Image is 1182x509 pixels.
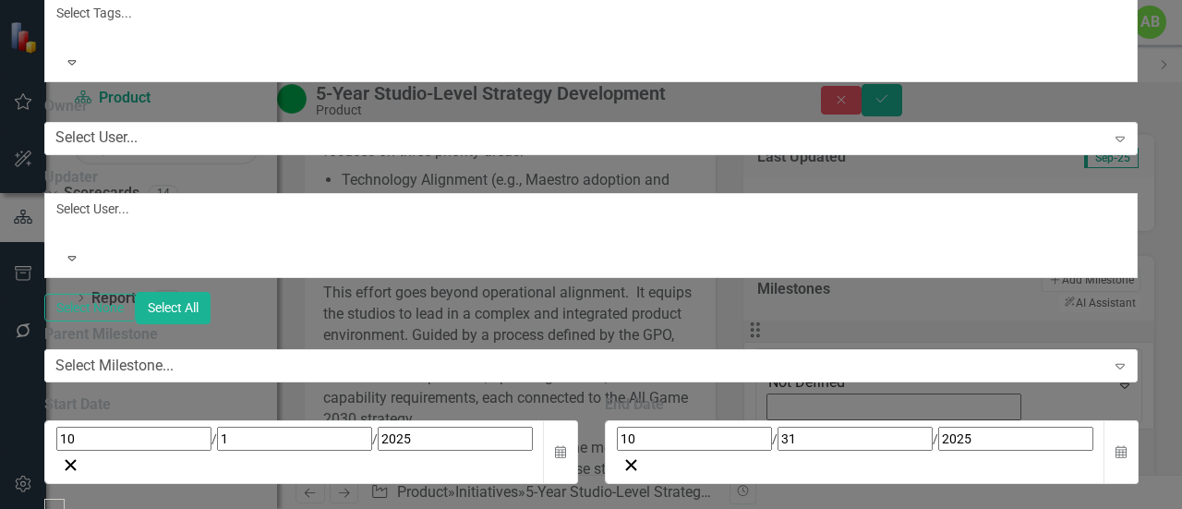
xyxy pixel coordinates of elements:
[136,292,211,324] button: Select All
[56,4,1127,22] div: Select Tags...
[605,394,1138,416] div: End Date
[372,431,378,446] span: /
[44,96,1139,117] label: Owner
[56,200,1127,218] div: Select User...
[44,294,136,322] button: Select None
[55,127,138,149] div: Select User...
[933,431,938,446] span: /
[44,324,1139,345] label: Parent Milestone
[44,394,577,416] div: Start Date
[55,356,174,377] div: Select Milestone...
[772,431,778,446] span: /
[211,431,217,446] span: /
[44,167,1139,188] label: Updater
